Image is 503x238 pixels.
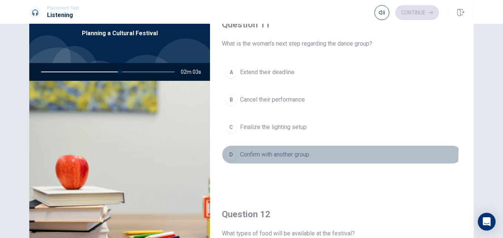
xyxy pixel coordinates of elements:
[82,29,158,38] span: Planning a Cultural Festival
[222,145,462,164] button: DConfirm with another group
[225,149,237,161] div: D
[222,19,462,30] h4: Question 11
[225,94,237,106] div: B
[222,90,462,109] button: BCancel their performance
[222,208,462,220] h4: Question 12
[240,150,309,159] span: Confirm with another group
[222,39,462,48] span: What is the woman’s next step regarding the dance group?
[222,229,462,238] span: What types of food will be available at the festival?
[478,213,496,231] div: Open Intercom Messenger
[47,6,79,11] span: Placement Test
[240,123,307,132] span: Finalize the lighting setup
[240,68,294,77] span: Extend their deadline
[181,63,207,81] span: 02m 03s
[240,95,305,104] span: Cancel their performance
[225,66,237,78] div: A
[225,121,237,133] div: C
[47,11,79,20] h1: Listening
[222,63,462,82] button: AExtend their deadline
[222,118,462,136] button: CFinalize the lighting setup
